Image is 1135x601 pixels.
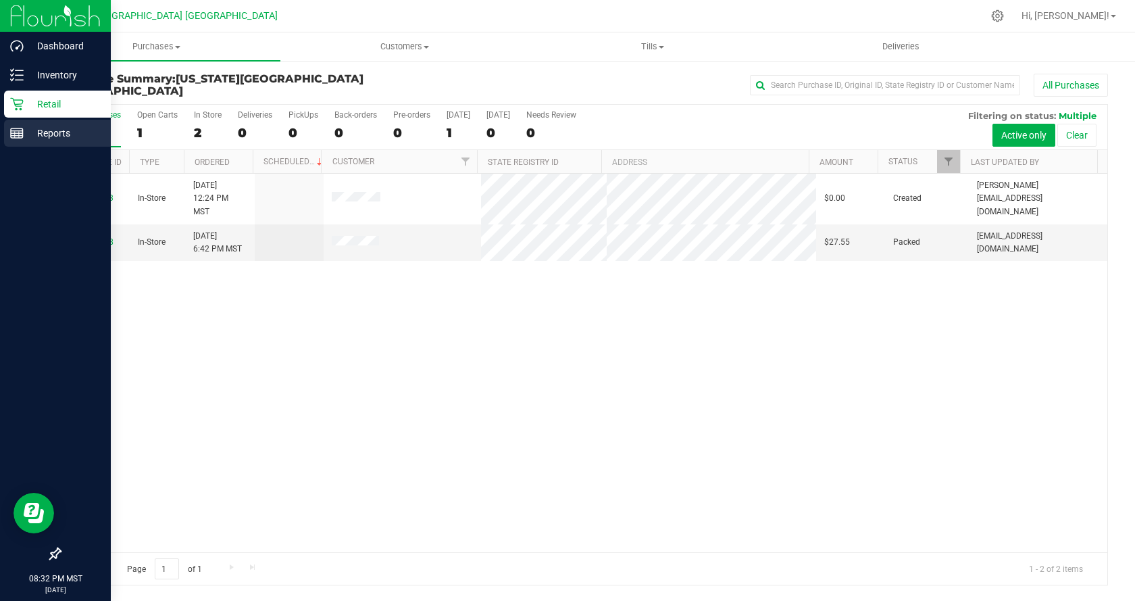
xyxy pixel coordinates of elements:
[486,110,510,120] div: [DATE]
[24,96,105,112] p: Retail
[824,192,845,205] span: $0.00
[447,125,470,141] div: 1
[937,150,959,173] a: Filter
[32,32,280,61] a: Purchases
[819,158,853,167] a: Amount
[138,192,166,205] span: In-Store
[447,110,470,120] div: [DATE]
[59,72,363,97] span: [US_STATE][GEOGRAPHIC_DATA] [GEOGRAPHIC_DATA]
[116,558,213,579] span: Page of 1
[280,32,528,61] a: Customers
[824,236,850,249] span: $27.55
[137,110,178,120] div: Open Carts
[32,41,280,53] span: Purchases
[1022,10,1109,21] span: Hi, [PERSON_NAME]!
[888,157,917,166] a: Status
[138,236,166,249] span: In-Store
[194,125,222,141] div: 2
[193,230,242,256] span: [DATE] 6:42 PM MST
[195,158,230,167] a: Ordered
[194,110,222,120] div: In Store
[288,125,318,141] div: 0
[529,41,776,53] span: Tills
[977,230,1099,256] span: [EMAIL_ADDRESS][DOMAIN_NAME]
[334,125,377,141] div: 0
[750,75,1020,95] input: Search Purchase ID, Original ID, State Registry ID or Customer Name...
[777,32,1025,61] a: Deliveries
[893,192,922,205] span: Created
[59,73,409,97] h3: Purchase Summary:
[393,125,430,141] div: 0
[24,38,105,54] p: Dashboard
[1018,558,1094,579] span: 1 - 2 of 2 items
[6,585,105,595] p: [DATE]
[24,125,105,141] p: Reports
[971,158,1039,167] a: Last Updated By
[10,126,24,140] inline-svg: Reports
[334,110,377,120] div: Back-orders
[486,125,510,141] div: 0
[6,573,105,585] p: 08:32 PM MST
[977,179,1099,218] span: [PERSON_NAME][EMAIL_ADDRESS][DOMAIN_NAME]
[968,110,1056,121] span: Filtering on status:
[193,179,247,218] span: [DATE] 12:24 PM MST
[10,68,24,82] inline-svg: Inventory
[601,150,809,174] th: Address
[1034,74,1108,97] button: All Purchases
[1057,124,1096,147] button: Clear
[155,558,179,579] input: 1
[528,32,776,61] a: Tills
[893,236,920,249] span: Packed
[263,157,325,166] a: Scheduled
[137,125,178,141] div: 1
[393,110,430,120] div: Pre-orders
[24,67,105,83] p: Inventory
[238,110,272,120] div: Deliveries
[238,125,272,141] div: 0
[10,39,24,53] inline-svg: Dashboard
[989,9,1006,22] div: Manage settings
[14,493,54,533] iframe: Resource center
[1059,110,1096,121] span: Multiple
[526,125,576,141] div: 0
[455,150,477,173] a: Filter
[39,10,278,22] span: [US_STATE][GEOGRAPHIC_DATA] [GEOGRAPHIC_DATA]
[488,158,559,167] a: State Registry ID
[332,157,374,166] a: Customer
[864,41,938,53] span: Deliveries
[10,97,24,111] inline-svg: Retail
[992,124,1055,147] button: Active only
[526,110,576,120] div: Needs Review
[288,110,318,120] div: PickUps
[140,158,159,167] a: Type
[281,41,528,53] span: Customers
